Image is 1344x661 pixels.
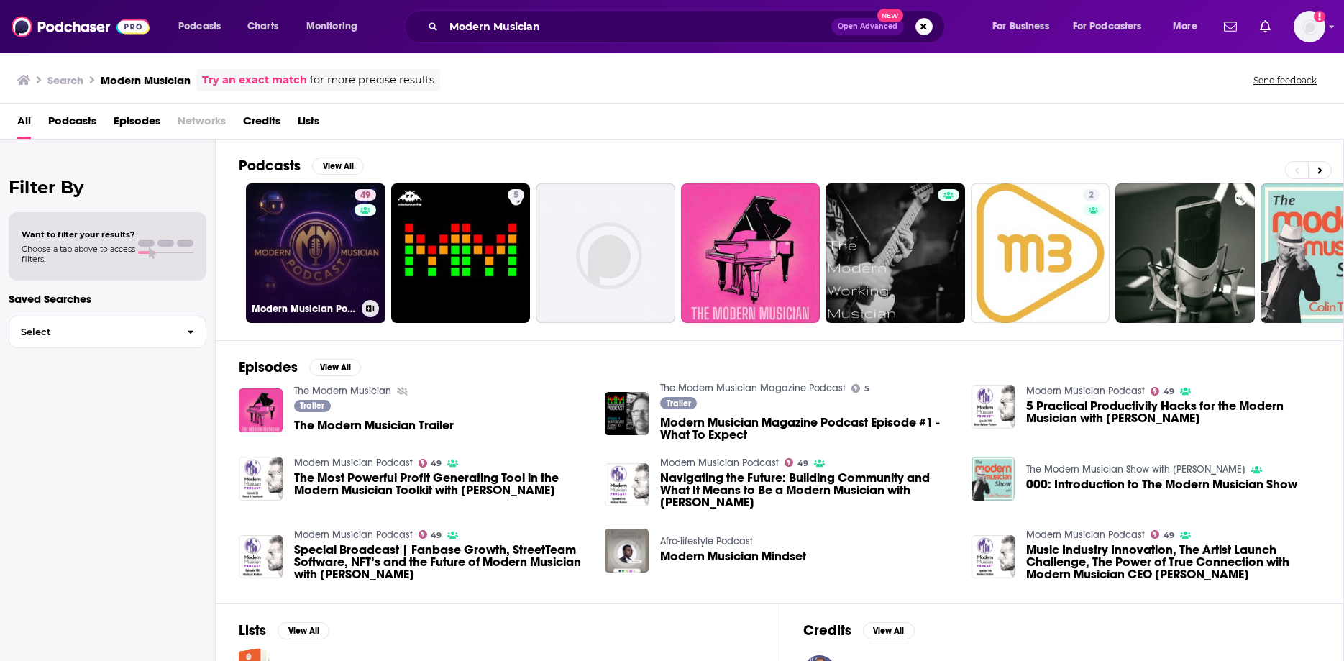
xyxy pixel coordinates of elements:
[1218,14,1243,39] a: Show notifications dropdown
[831,18,904,35] button: Open AdvancedNew
[1173,17,1197,37] span: More
[312,158,364,175] button: View All
[1294,11,1325,42] img: User Profile
[972,457,1015,501] img: 000: Introduction to The Modern Musician Show
[1249,74,1321,86] button: Send feedback
[178,109,226,139] span: Networks
[22,244,135,264] span: Choose a tab above to access filters.
[1026,529,1145,541] a: Modern Musician Podcast
[1083,189,1100,201] a: 2
[1089,188,1094,203] span: 2
[972,535,1015,579] img: Music Industry Innovation, The Artist Launch Challenge, The Power of True Connection with Modern ...
[660,382,846,394] a: The Modern Musician Magazine Podcast
[9,316,206,348] button: Select
[239,157,364,175] a: PodcastsView All
[419,459,442,468] a: 49
[239,157,301,175] h2: Podcasts
[803,621,915,639] a: CreditsView All
[1151,387,1174,396] a: 49
[247,17,278,37] span: Charts
[294,385,391,397] a: The Modern Musician
[971,183,1110,323] a: 2
[785,458,808,467] a: 49
[431,460,442,467] span: 49
[605,463,649,507] img: Navigating the Future: Building Community and What It Means to Be a Modern Musician with Michael ...
[1163,15,1215,38] button: open menu
[294,544,588,580] a: Special Broadcast | Fanbase Growth, StreetTeam Software, NFT’s and the Future of Modern Musician ...
[309,359,361,376] button: View All
[1073,17,1142,37] span: For Podcasters
[1254,14,1276,39] a: Show notifications dropdown
[864,386,869,392] span: 5
[797,460,808,467] span: 49
[418,10,959,43] div: Search podcasts, credits, & more...
[239,358,298,376] h2: Episodes
[9,177,206,198] h2: Filter By
[660,472,954,509] span: Navigating the Future: Building Community and What It Means to Be a Modern Musician with [PERSON_...
[239,621,266,639] h2: Lists
[1026,400,1320,424] a: 5 Practical Productivity Hacks for the Modern Musician with Brian Nelson-Palmer
[660,550,806,562] a: Modern Musician Mindset
[605,529,649,573] img: Modern Musician Mindset
[1294,11,1325,42] span: Logged in as headlandconsultancy
[246,183,385,323] a: 49Modern Musician Podcast
[667,399,691,408] span: Trailer
[278,622,329,639] button: View All
[294,472,588,496] a: The Most Powerful Profit Generating Tool in the Modern Musician Toolkit with Cheryl B. Engelhardt
[605,392,649,436] img: Modern Musician Magazine Podcast Episode #1 - What To Expect
[877,9,903,22] span: New
[660,472,954,509] a: Navigating the Future: Building Community and What It Means to Be a Modern Musician with Michael ...
[1294,11,1325,42] button: Show profile menu
[48,109,96,139] span: Podcasts
[1026,478,1297,491] span: 000: Introduction to The Modern Musician Show
[239,535,283,579] img: Special Broadcast | Fanbase Growth, StreetTeam Software, NFT’s and the Future of Modern Musician ...
[9,292,206,306] p: Saved Searches
[306,17,357,37] span: Monitoring
[294,457,413,469] a: Modern Musician Podcast
[101,73,191,87] h3: Modern Musician
[238,15,287,38] a: Charts
[1314,11,1325,22] svg: Add a profile image
[298,109,319,139] a: Lists
[294,472,588,496] span: The Most Powerful Profit Generating Tool in the Modern Musician Toolkit with [PERSON_NAME]
[660,535,753,547] a: Afro-lifestyle Podcast
[838,23,897,30] span: Open Advanced
[239,358,361,376] a: EpisodesView All
[391,183,531,323] a: 5
[1064,15,1163,38] button: open menu
[1026,400,1320,424] span: 5 Practical Productivity Hacks for the Modern Musician with [PERSON_NAME]
[47,73,83,87] h3: Search
[1026,544,1320,580] a: Music Industry Innovation, The Artist Launch Challenge, The Power of True Connection with Modern ...
[1026,463,1245,475] a: The Modern Musician Show with Colin Thomson
[355,189,376,201] a: 49
[660,416,954,441] a: Modern Musician Magazine Podcast Episode #1 - What To Expect
[239,621,329,639] a: ListsView All
[310,72,434,88] span: for more precise results
[508,189,524,201] a: 5
[17,109,31,139] a: All
[982,15,1067,38] button: open menu
[431,532,442,539] span: 49
[114,109,160,139] a: Episodes
[972,385,1015,429] img: 5 Practical Productivity Hacks for the Modern Musician with Brian Nelson-Palmer
[444,15,831,38] input: Search podcasts, credits, & more...
[202,72,307,88] a: Try an exact match
[12,13,150,40] img: Podchaser - Follow, Share and Rate Podcasts
[22,229,135,240] span: Want to filter your results?
[294,419,454,432] a: The Modern Musician Trailer
[1026,385,1145,397] a: Modern Musician Podcast
[239,388,283,432] img: The Modern Musician Trailer
[243,109,280,139] span: Credits
[851,384,869,393] a: 5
